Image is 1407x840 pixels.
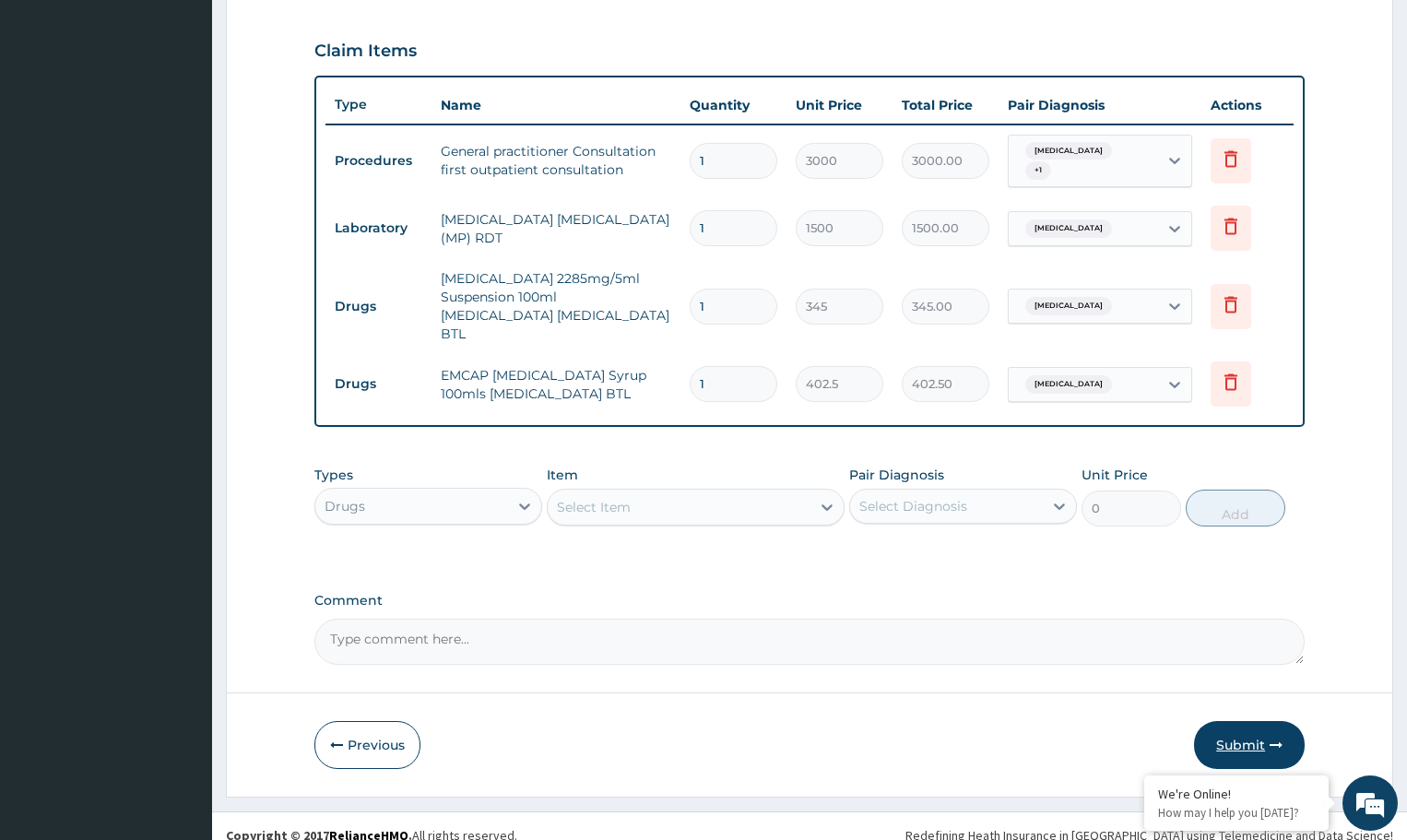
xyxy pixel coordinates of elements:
span: [MEDICAL_DATA] [1025,142,1112,160]
div: Select Item [557,498,631,516]
button: Add [1186,490,1284,526]
th: Quantity [680,87,786,124]
label: Unit Price [1082,466,1148,484]
span: We're online! [107,232,254,419]
td: Drugs [325,367,432,401]
label: Comment [314,593,1305,609]
label: Item [547,466,578,484]
button: Previous [314,721,420,769]
td: General practitioner Consultation first outpatient consultation [432,133,680,188]
td: EMCAP [MEDICAL_DATA] Syrup 100mls [MEDICAL_DATA] BTL [432,357,680,412]
th: Name [432,87,680,124]
td: [MEDICAL_DATA] [MEDICAL_DATA] (MP) RDT [432,201,680,256]
div: Drugs [325,497,365,515]
th: Type [325,88,432,122]
div: Select Diagnosis [859,497,967,515]
span: [MEDICAL_DATA] [1025,297,1112,315]
span: + 1 [1025,161,1051,180]
label: Types [314,467,353,483]
span: [MEDICAL_DATA] [1025,219,1112,238]
th: Pair Diagnosis [999,87,1201,124]
div: We're Online! [1158,786,1315,802]
td: Drugs [325,290,432,324]
span: [MEDICAL_DATA] [1025,375,1112,394]
img: d_794563401_company_1708531726252_794563401 [34,92,75,138]
textarea: Type your message and hit 'Enter' [9,503,351,568]
p: How may I help you today? [1158,805,1315,821]
td: Procedures [325,144,432,178]
td: [MEDICAL_DATA] 2285mg/5ml Suspension 100ml [MEDICAL_DATA] [MEDICAL_DATA] BTL [432,260,680,352]
th: Unit Price [786,87,893,124]
label: Pair Diagnosis [849,466,944,484]
div: Minimize live chat window [302,9,347,53]
h3: Claim Items [314,41,417,62]
th: Total Price [893,87,999,124]
td: Laboratory [325,211,432,245]
th: Actions [1201,87,1294,124]
button: Submit [1194,721,1305,769]
div: Chat with us now [96,103,310,127]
